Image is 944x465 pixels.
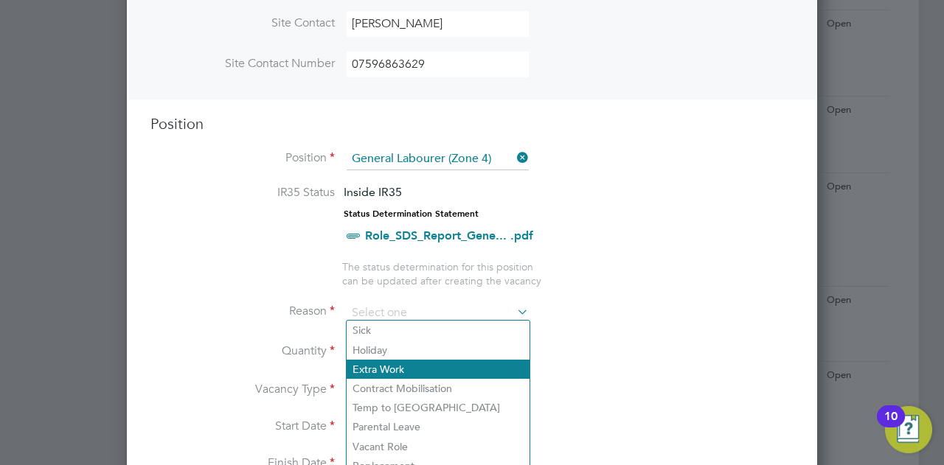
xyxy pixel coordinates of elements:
label: Site Contact Number [150,56,335,71]
label: Start Date [150,419,335,434]
label: Vacancy Type [150,382,335,397]
label: Site Contact [150,15,335,31]
strong: Status Determination Statement [344,209,479,219]
div: 10 [884,416,898,436]
label: Quantity [150,343,335,359]
label: Reason [150,304,335,319]
label: Position [150,150,335,166]
li: Contract Mobilisation [347,379,530,398]
li: Vacant Role [347,437,530,456]
label: IR35 Status [150,185,335,200]
button: Open Resource Center, 10 new notifications [885,406,932,453]
span: The status determination for this position can be updated after creating the vacancy [342,260,541,287]
li: Holiday [347,340,530,360]
input: Search for... [347,148,529,170]
li: Sick [347,321,530,340]
li: Extra Work [347,360,530,379]
span: Inside IR35 [344,185,402,199]
h3: Position [150,114,794,133]
a: Role_SDS_Report_Gene... .pdf [365,228,533,242]
li: Parental Leave [347,417,530,436]
input: Select one [347,302,529,324]
li: Temp to [GEOGRAPHIC_DATA] [347,398,530,417]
